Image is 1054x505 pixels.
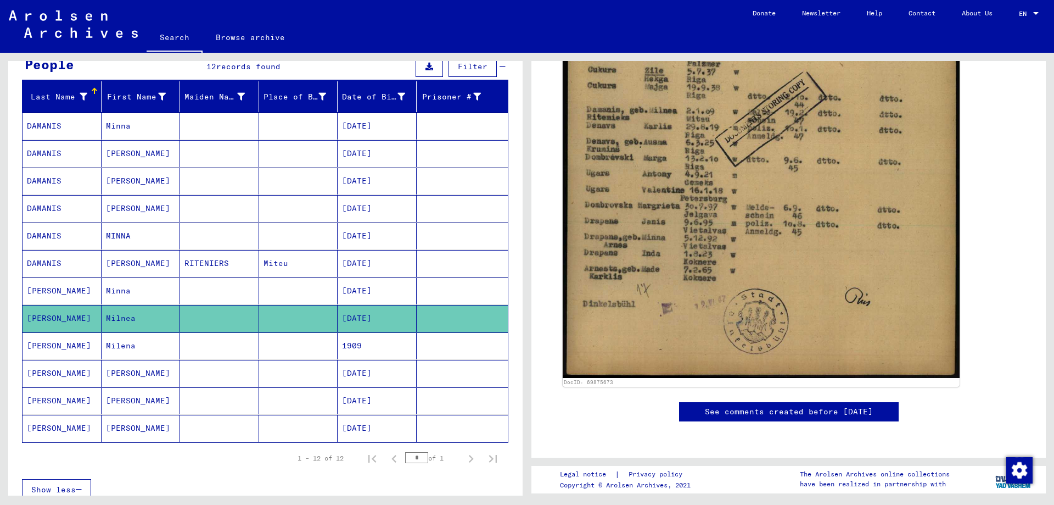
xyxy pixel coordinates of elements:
mat-cell: [PERSON_NAME] [23,360,102,387]
mat-cell: [DATE] [338,113,417,140]
span: Filter [458,62,487,71]
p: The Arolsen Archives online collections [800,469,950,479]
div: Place of Birth [263,91,327,103]
button: Last page [482,447,504,469]
div: of 1 [405,453,460,463]
mat-cell: [PERSON_NAME] [23,415,102,442]
button: Filter [448,56,497,77]
button: Previous page [383,447,405,469]
mat-cell: [PERSON_NAME] [102,168,181,195]
a: Legal notice [560,469,615,480]
mat-cell: [DATE] [338,415,417,442]
mat-header-cell: Place of Birth [259,81,338,112]
img: Zustimmung ändern [1006,457,1033,484]
mat-header-cell: Last Name [23,81,102,112]
mat-cell: [PERSON_NAME] [102,415,181,442]
mat-cell: DAMANIS [23,140,102,167]
mat-cell: Minna [102,278,181,304]
mat-cell: [PERSON_NAME] [23,305,102,332]
mat-cell: [DATE] [338,250,417,277]
button: Next page [460,447,482,469]
mat-cell: [PERSON_NAME] [102,250,181,277]
span: records found [216,62,281,71]
mat-header-cell: First Name [102,81,181,112]
div: Maiden Name [184,88,259,106]
mat-cell: RITENIERS [180,250,259,277]
mat-header-cell: Date of Birth [338,81,417,112]
div: First Name [106,88,180,106]
div: Prisoner # [421,91,481,103]
div: | [560,469,696,480]
mat-select-trigger: EN [1019,9,1027,18]
mat-cell: [DATE] [338,387,417,414]
p: have been realized in partnership with [800,479,950,489]
mat-cell: [PERSON_NAME] [102,140,181,167]
mat-cell: DAMANIS [23,113,102,140]
img: yv_logo.png [993,465,1034,493]
button: First page [361,447,383,469]
div: Prisoner # [421,88,495,106]
div: First Name [106,91,166,103]
mat-header-cell: Maiden Name [180,81,259,112]
mat-cell: [DATE] [338,360,417,387]
mat-cell: Milena [102,332,181,359]
div: Last Name [27,88,101,106]
mat-cell: Milnea [102,305,181,332]
div: Place of Birth [263,88,340,106]
mat-cell: [DATE] [338,278,417,304]
mat-cell: MINNA [102,223,181,249]
mat-cell: [DATE] [338,195,417,222]
mat-cell: [DATE] [338,223,417,249]
mat-cell: [DATE] [338,305,417,332]
a: See comments created before [DATE] [705,406,873,418]
div: Date of Birth [342,88,419,106]
mat-cell: [PERSON_NAME] [102,387,181,414]
mat-cell: 1909 [338,332,417,359]
mat-header-cell: Prisoner # [417,81,508,112]
mat-cell: Minna [102,113,181,140]
mat-cell: DAMANIS [23,195,102,222]
div: Last Name [27,91,87,103]
mat-cell: [PERSON_NAME] [23,332,102,359]
a: Privacy policy [620,469,696,480]
div: Zustimmung ändern [1006,457,1032,483]
a: DocID: 69875673 [564,379,613,385]
mat-cell: [DATE] [338,168,417,195]
div: Date of Birth [342,91,405,103]
mat-cell: DAMANIS [23,168,102,195]
mat-cell: [PERSON_NAME] [23,387,102,414]
p: Copyright © Arolsen Archives, 2021 [560,480,696,490]
img: Arolsen_neg.svg [9,10,138,38]
mat-cell: [PERSON_NAME] [102,360,181,387]
mat-cell: [DATE] [338,140,417,167]
button: Show less [22,479,91,500]
mat-cell: DAMANIS [23,223,102,249]
a: Browse archive [203,24,298,51]
mat-cell: Miteu [259,250,338,277]
span: Show less [31,485,76,495]
a: Search [147,24,203,53]
span: 12 [206,62,216,71]
mat-cell: DAMANIS [23,250,102,277]
div: Maiden Name [184,91,245,103]
div: People [25,54,74,74]
div: 1 – 12 of 12 [298,453,344,463]
mat-cell: [PERSON_NAME] [23,278,102,304]
mat-cell: [PERSON_NAME] [102,195,181,222]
